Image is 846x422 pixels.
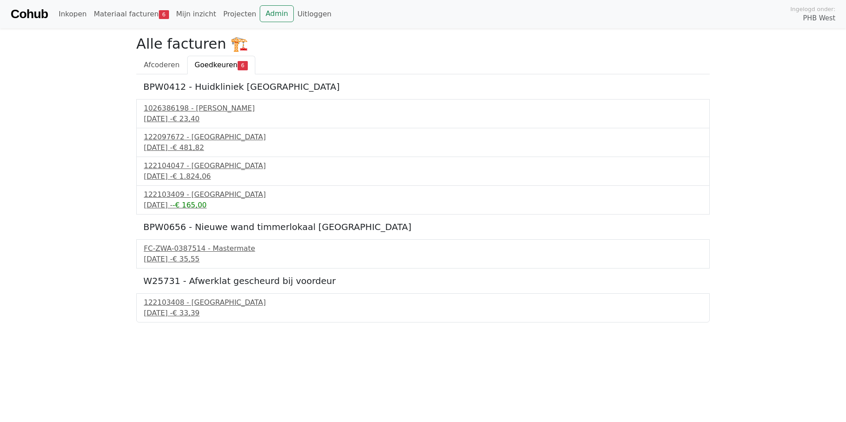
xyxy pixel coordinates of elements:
a: Projecten [219,5,260,23]
a: Afcoderen [136,56,187,74]
div: 122097672 - [GEOGRAPHIC_DATA] [144,132,702,142]
a: Inkopen [55,5,90,23]
div: [DATE] - [144,308,702,318]
a: Cohub [11,4,48,25]
div: FC-ZWA-0387514 - Mastermate [144,243,702,254]
div: [DATE] - [144,254,702,265]
span: € 33,39 [173,309,200,317]
span: € 35,55 [173,255,200,263]
h5: BPW0656 - Nieuwe wand timmerlokaal [GEOGRAPHIC_DATA] [143,222,703,232]
span: Ingelogd onder: [790,5,835,13]
a: Admin [260,5,294,22]
a: 122104047 - [GEOGRAPHIC_DATA][DATE] -€ 1.824,06 [144,161,702,182]
h5: BPW0412 - Huidkliniek [GEOGRAPHIC_DATA] [143,81,703,92]
span: Goedkeuren [195,61,238,69]
div: [DATE] - [144,142,702,153]
a: Uitloggen [294,5,335,23]
div: 122103409 - [GEOGRAPHIC_DATA] [144,189,702,200]
a: 122103409 - [GEOGRAPHIC_DATA][DATE] --€ 165,00 [144,189,702,211]
span: 6 [159,10,169,19]
div: [DATE] - [144,200,702,211]
div: [DATE] - [144,171,702,182]
span: Afcoderen [144,61,180,69]
h2: Alle facturen 🏗️ [136,35,710,52]
div: 122104047 - [GEOGRAPHIC_DATA] [144,161,702,171]
span: PHB West [803,13,835,23]
div: 122103408 - [GEOGRAPHIC_DATA] [144,297,702,308]
span: € 1.824,06 [173,172,211,180]
a: Materiaal facturen6 [90,5,173,23]
a: 1026386198 - [PERSON_NAME][DATE] -€ 23,40 [144,103,702,124]
span: € 481,82 [173,143,204,152]
div: [DATE] - [144,114,702,124]
a: Goedkeuren6 [187,56,255,74]
a: Mijn inzicht [173,5,220,23]
div: 1026386198 - [PERSON_NAME] [144,103,702,114]
a: 122097672 - [GEOGRAPHIC_DATA][DATE] -€ 481,82 [144,132,702,153]
a: FC-ZWA-0387514 - Mastermate[DATE] -€ 35,55 [144,243,702,265]
span: € 23,40 [173,115,200,123]
span: -€ 165,00 [173,201,207,209]
span: 6 [238,61,248,70]
a: 122103408 - [GEOGRAPHIC_DATA][DATE] -€ 33,39 [144,297,702,318]
h5: W25731 - Afwerklat gescheurd bij voordeur [143,276,703,286]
